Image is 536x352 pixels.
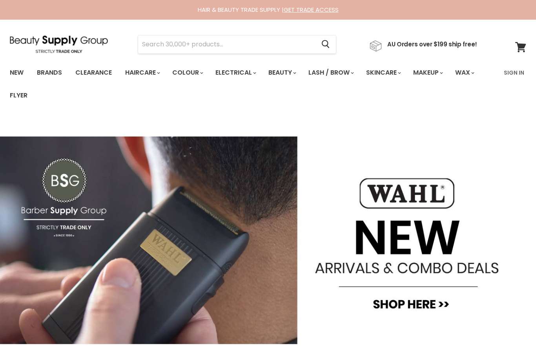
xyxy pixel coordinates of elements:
a: Clearance [69,64,118,81]
a: Lash / Brow [303,64,359,81]
button: Search [315,35,336,53]
a: Colour [166,64,208,81]
a: Sign In [499,64,529,81]
a: New [4,64,29,81]
a: Brands [31,64,68,81]
ul: Main menu [4,61,499,107]
a: Wax [449,64,479,81]
a: Makeup [407,64,448,81]
input: Search [138,35,315,53]
a: Beauty [263,64,301,81]
a: Electrical [210,64,261,81]
a: Haircare [119,64,165,81]
a: GET TRADE ACCESS [284,5,339,14]
a: Flyer [4,87,33,104]
form: Product [138,35,336,54]
iframe: Gorgias live chat messenger [497,315,528,344]
a: Skincare [360,64,406,81]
